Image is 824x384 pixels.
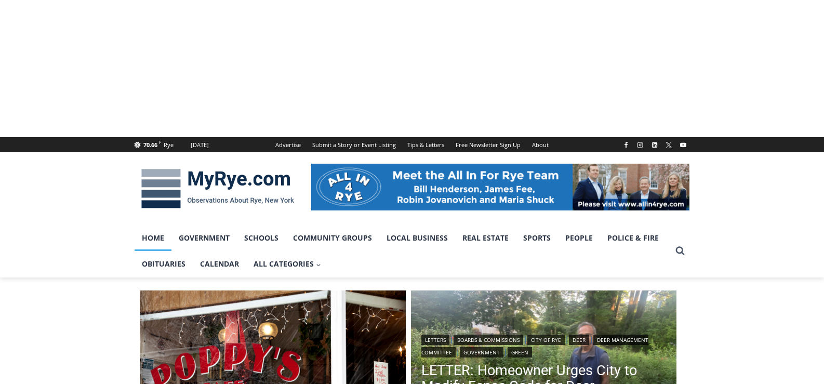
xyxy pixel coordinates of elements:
a: Schools [237,225,286,251]
a: Calendar [193,251,246,277]
a: Home [135,225,171,251]
button: View Search Form [671,242,689,260]
div: [DATE] [191,140,209,150]
a: Community Groups [286,225,379,251]
a: Government [460,347,503,357]
a: Police & Fire [600,225,666,251]
a: About [526,137,554,152]
a: Linkedin [648,139,661,151]
div: | | | | | | [421,333,667,357]
a: Sports [516,225,558,251]
img: MyRye.com [135,162,301,216]
a: Obituaries [135,251,193,277]
a: YouTube [677,139,689,151]
a: Facebook [620,139,632,151]
a: Tips & Letters [402,137,450,152]
a: Deer [569,335,589,345]
a: Free Newsletter Sign Up [450,137,526,152]
a: Real Estate [455,225,516,251]
span: F [159,139,161,145]
a: Local Business [379,225,455,251]
nav: Primary Navigation [135,225,671,277]
a: Submit a Story or Event Listing [307,137,402,152]
a: Advertise [270,137,307,152]
span: 70.66 [143,141,157,149]
nav: Secondary Navigation [270,137,554,152]
a: X [662,139,675,151]
a: All Categories [246,251,328,277]
a: Instagram [634,139,646,151]
a: City of Rye [527,335,565,345]
a: Letters [421,335,449,345]
a: Green [508,347,532,357]
a: Boards & Commissions [454,335,523,345]
a: People [558,225,600,251]
span: All Categories [254,258,321,270]
div: Rye [164,140,174,150]
img: All in for Rye [311,164,689,210]
a: Government [171,225,237,251]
